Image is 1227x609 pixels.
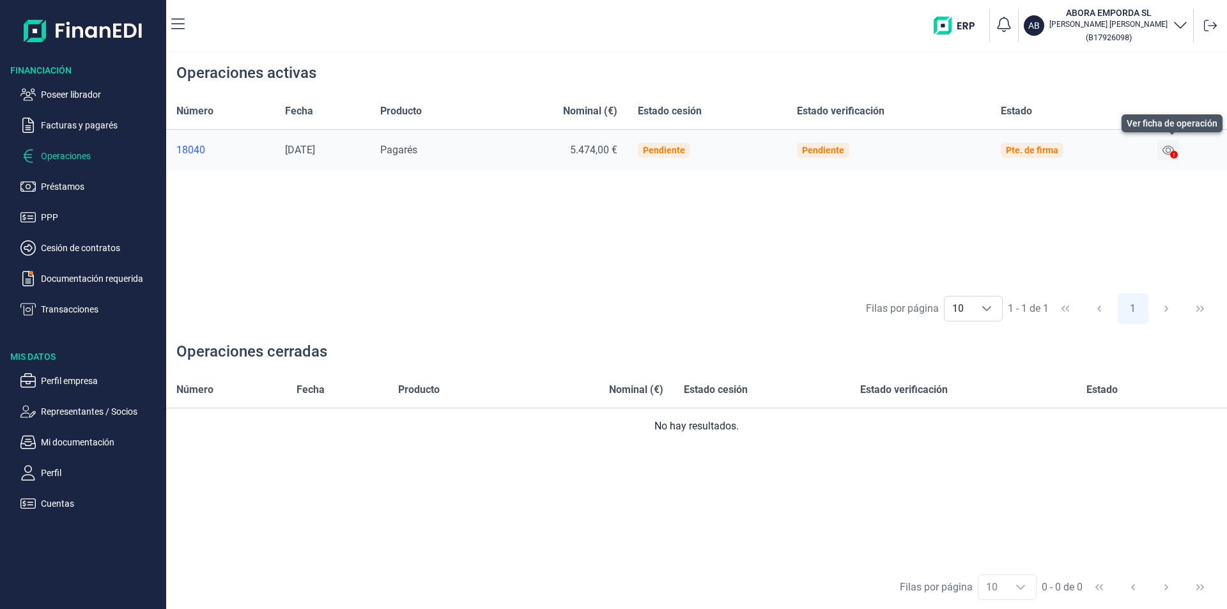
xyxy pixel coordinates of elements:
img: Logo de aplicación [24,10,143,51]
button: First Page [1084,572,1115,603]
p: Poseer librador [41,87,161,102]
span: Estado [1001,104,1032,119]
button: ABABORA EMPORDA SL[PERSON_NAME] [PERSON_NAME](B17926098) [1024,6,1188,45]
button: Perfil [20,465,161,481]
button: Previous Page [1084,293,1115,324]
button: Poseer librador [20,87,161,102]
p: Préstamos [41,179,161,194]
div: Choose [971,297,1002,321]
div: Choose [1005,575,1036,599]
button: First Page [1050,293,1081,324]
span: Producto [380,104,422,119]
span: Nominal (€) [609,382,663,397]
button: Representantes / Socios [20,404,161,419]
button: Documentación requerida [20,271,161,286]
span: Producto [398,382,440,397]
span: Fecha [285,104,313,119]
span: Estado cesión [684,382,748,397]
div: Operaciones activas [176,63,316,83]
button: Cesión de contratos [20,240,161,256]
span: Número [176,382,213,397]
small: Copiar cif [1086,33,1132,42]
p: Perfil [41,465,161,481]
span: 0 - 0 de 0 [1042,582,1083,592]
button: Préstamos [20,179,161,194]
button: Perfil empresa [20,373,161,389]
button: Operaciones [20,148,161,164]
span: 10 [945,297,971,321]
p: Transacciones [41,302,161,317]
div: Pendiente [802,145,844,155]
button: Facturas y pagarés [20,118,161,133]
div: Pendiente [643,145,685,155]
p: Representantes / Socios [41,404,161,419]
button: Previous Page [1118,572,1148,603]
span: Estado verificación [797,104,884,119]
span: Estado verificación [860,382,948,397]
button: Page 1 [1118,293,1148,324]
span: 1 - 1 de 1 [1008,304,1049,314]
button: Last Page [1185,293,1215,324]
button: Last Page [1185,572,1215,603]
span: 5.474,00 € [570,144,617,156]
div: No hay resultados. [176,419,1217,434]
p: [PERSON_NAME] [PERSON_NAME] [1049,19,1168,29]
button: Transacciones [20,302,161,317]
button: Mi documentación [20,435,161,450]
p: Operaciones [41,148,161,164]
div: Pte. de firma [1006,145,1058,155]
span: Estado [1086,382,1118,397]
p: AB [1028,19,1040,32]
p: Mi documentación [41,435,161,450]
span: Estado cesión [638,104,702,119]
a: 18040 [176,144,265,157]
img: erp [934,17,984,35]
span: Fecha [297,382,325,397]
p: Cesión de contratos [41,240,161,256]
p: Facturas y pagarés [41,118,161,133]
h3: ABORA EMPORDA SL [1049,6,1168,19]
span: Nominal (€) [563,104,617,119]
p: Cuentas [41,496,161,511]
span: Pagarés [380,144,417,156]
div: Filas por página [900,580,973,595]
span: Número [176,104,213,119]
div: Filas por página [866,301,939,316]
div: [DATE] [285,144,360,157]
p: Perfil empresa [41,373,161,389]
p: Documentación requerida [41,271,161,286]
button: PPP [20,210,161,225]
button: Next Page [1151,293,1182,324]
button: Next Page [1151,572,1182,603]
p: PPP [41,210,161,225]
div: Operaciones cerradas [176,341,327,362]
button: Cuentas [20,496,161,511]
